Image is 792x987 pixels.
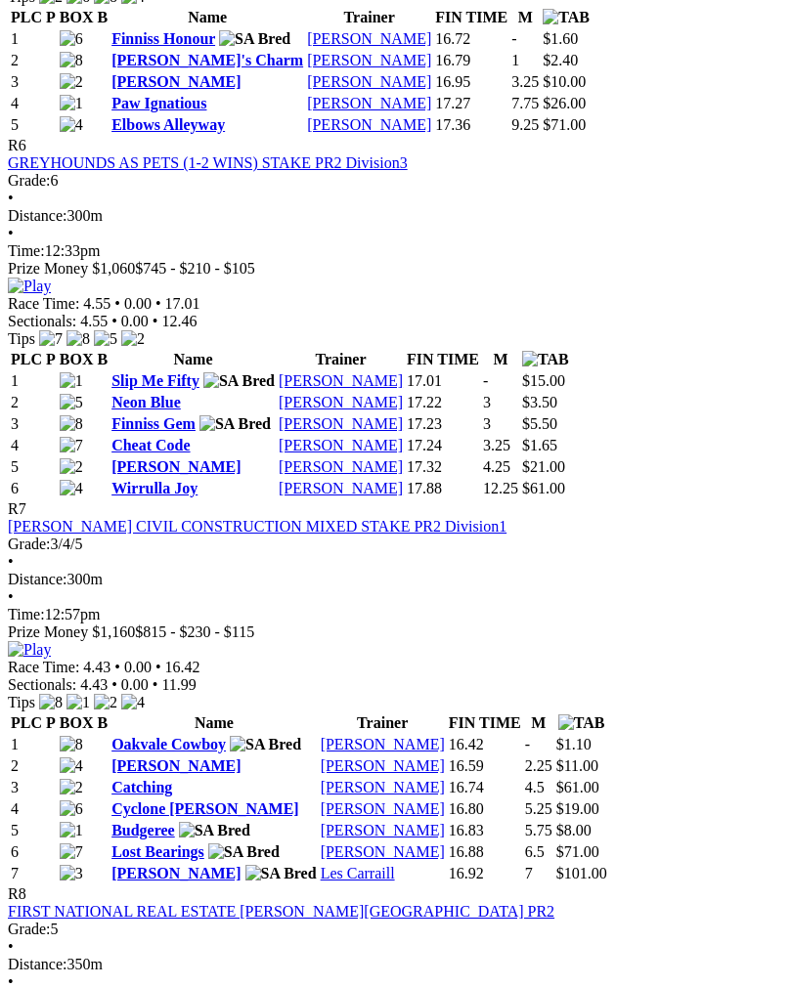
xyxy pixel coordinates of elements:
[483,372,488,389] text: -
[111,843,204,860] a: Lost Bearings
[111,394,181,410] a: Neon Blue
[8,242,45,259] span: Time:
[525,736,530,752] text: -
[511,52,519,68] text: 1
[321,757,445,774] a: [PERSON_NAME]
[556,865,607,881] span: $101.00
[556,800,599,817] span: $19.00
[60,116,83,134] img: 4
[245,865,317,882] img: SA Bred
[434,72,508,92] td: 16.95
[321,800,445,817] a: [PERSON_NAME]
[483,394,491,410] text: 3
[8,921,784,938] div: 5
[111,736,226,752] a: Oakvale Cowboy
[94,694,117,711] img: 2
[60,757,83,775] img: 4
[203,372,275,390] img: SA Bred
[60,73,83,91] img: 2
[556,779,599,795] span: $61.00
[8,553,14,570] span: •
[111,865,241,881] a: [PERSON_NAME]
[321,736,445,752] a: [PERSON_NAME]
[11,351,42,367] span: PLC
[8,536,51,552] span: Grade:
[8,659,79,675] span: Race Time:
[46,9,56,25] span: P
[8,313,76,329] span: Sectionals:
[8,137,26,153] span: R6
[522,437,557,453] span: $1.65
[10,864,57,883] td: 7
[8,154,408,171] a: GREYHOUNDS AS PETS (1-2 WINS) STAKE PR2 Division3
[406,479,480,498] td: 17.88
[448,821,522,840] td: 16.83
[525,843,545,860] text: 6.5
[8,278,51,295] img: Play
[307,95,431,111] a: [PERSON_NAME]
[66,694,90,711] img: 1
[406,436,480,455] td: 17.24
[278,350,404,369] th: Trainer
[558,714,605,732] img: TAB
[60,415,83,433] img: 8
[8,956,784,973] div: 350m
[199,415,271,433] img: SA Bred
[111,372,199,389] a: Slip Me Fifty
[279,415,403,432] a: [PERSON_NAME]
[124,659,152,675] span: 0.00
[153,676,158,693] span: •
[111,458,241,475] a: [PERSON_NAME]
[483,437,510,453] text: 3.25
[448,842,522,862] td: 16.88
[121,694,145,711] img: 4
[83,295,110,312] span: 4.55
[111,313,117,329] span: •
[111,415,196,432] a: Finniss Gem
[60,480,83,497] img: 4
[60,351,94,367] span: BOX
[60,95,83,112] img: 1
[8,207,66,224] span: Distance:
[448,756,522,776] td: 16.59
[97,9,108,25] span: B
[110,350,276,369] th: Name
[10,371,57,391] td: 1
[94,330,117,348] img: 5
[10,414,57,434] td: 3
[10,842,57,862] td: 6
[8,172,51,189] span: Grade:
[307,52,431,68] a: [PERSON_NAME]
[8,242,784,260] div: 12:33pm
[46,714,56,731] span: P
[10,799,57,819] td: 4
[80,676,108,693] span: 4.43
[321,822,445,838] a: [PERSON_NAME]
[111,779,172,795] a: Catching
[97,714,108,731] span: B
[83,659,110,675] span: 4.43
[8,295,79,312] span: Race Time:
[161,313,197,329] span: 12.46
[522,415,557,432] span: $5.50
[8,330,35,347] span: Tips
[121,313,149,329] span: 0.00
[10,778,57,797] td: 3
[8,938,14,955] span: •
[434,8,508,27] th: FIN TIME
[165,659,200,675] span: 16.42
[10,479,57,498] td: 6
[10,735,57,754] td: 1
[8,694,35,710] span: Tips
[97,351,108,367] span: B
[60,30,83,48] img: 6
[8,606,784,623] div: 12:57pm
[8,571,66,587] span: Distance:
[10,72,57,92] td: 3
[8,885,26,902] span: R8
[8,536,784,553] div: 3/4/5
[8,903,554,920] a: FIRST NATIONAL REAL ESTATE [PERSON_NAME][GEOGRAPHIC_DATA] PR2
[448,778,522,797] td: 16.74
[60,437,83,454] img: 7
[483,415,491,432] text: 3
